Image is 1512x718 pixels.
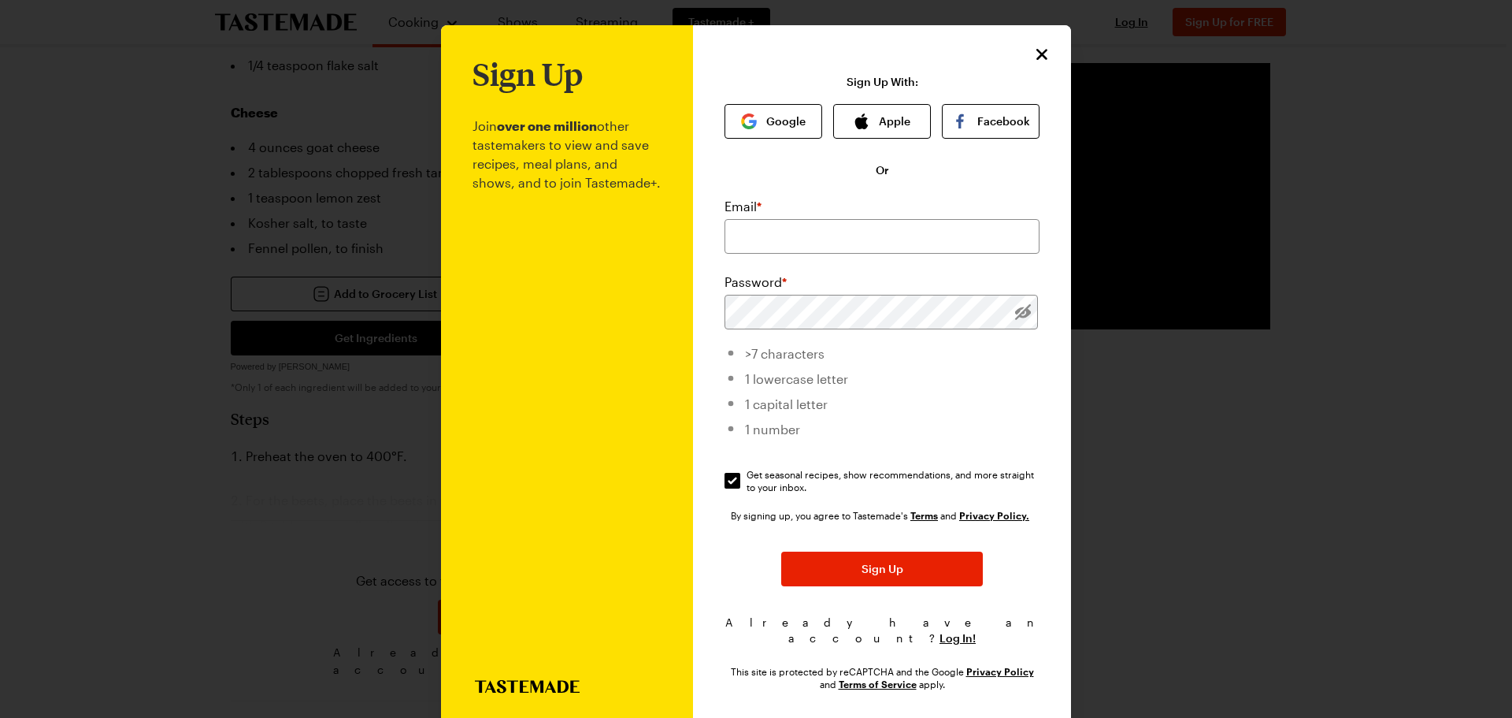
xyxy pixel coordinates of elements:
span: Already have an account? [725,616,1039,645]
label: Password [724,273,787,292]
button: Apple [833,104,931,139]
button: Sign Up [781,552,983,586]
button: Log In! [939,631,976,646]
span: Sign Up [862,561,903,577]
button: Google [724,104,822,139]
a: Google Terms of Service [839,677,917,690]
a: Tastemade Privacy Policy [959,508,1029,522]
span: 1 lowercase letter [745,371,848,386]
p: Sign Up With: [847,76,918,88]
a: Google Privacy Policy [966,664,1034,678]
input: Get seasonal recipes, show recommendations, and more straight to your inbox. [724,473,740,489]
p: Join other tastemakers to view and save recipes, meal plans, and shows, and to join Tastemade+. [472,91,661,680]
h1: Sign Up [472,57,583,91]
span: 1 capital letter [745,396,828,411]
div: This site is protected by reCAPTCHA and the Google and apply. [724,665,1039,690]
button: Close [1032,44,1052,65]
span: Get seasonal recipes, show recommendations, and more straight to your inbox. [747,468,1041,493]
label: Email [724,197,762,216]
span: Or [876,162,889,178]
b: over one million [497,118,597,133]
button: Facebook [942,104,1039,139]
div: By signing up, you agree to Tastemade's and [731,508,1033,523]
a: Tastemade Terms of Service [910,508,938,522]
span: 1 number [745,422,800,437]
span: >7 characters [745,346,825,361]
